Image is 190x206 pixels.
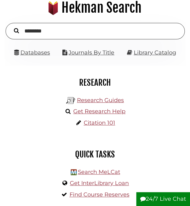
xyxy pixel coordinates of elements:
a: Find Course Reserves [70,191,129,198]
img: Hekman Library Logo [71,169,77,175]
img: Hekman Library Logo [66,96,75,105]
h2: Research [9,77,181,88]
a: Get InterLibrary Loan [70,180,129,187]
i: Search [14,28,19,34]
a: Library Catalog [134,49,176,56]
a: Get Research Help [73,108,125,115]
a: Search MeLCat [78,169,120,175]
a: Citation 101 [84,119,115,126]
a: Databases [14,49,50,56]
a: Journals By Title [69,49,114,56]
h2: Quick Tasks [9,149,181,160]
a: Research Guides [77,97,124,104]
button: Search [11,27,22,34]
